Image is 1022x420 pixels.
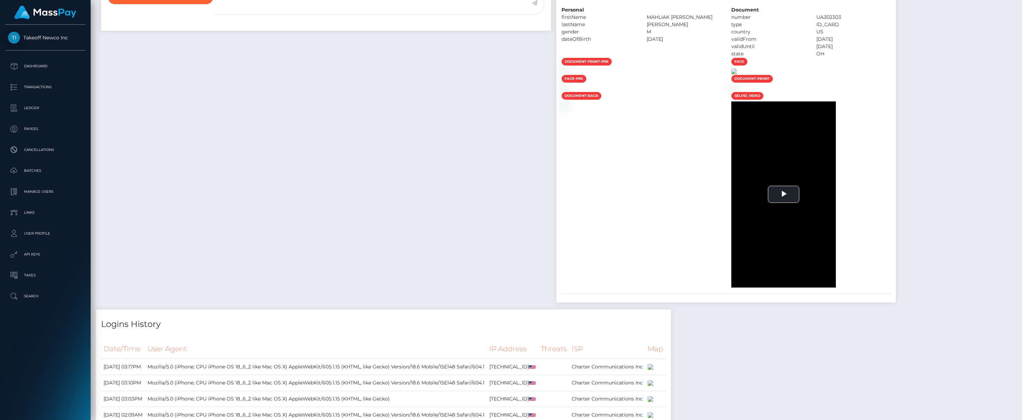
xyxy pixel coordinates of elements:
img: 2fb94281-6eac-40fc-9331-c8646fb50be5 [731,86,737,91]
div: US [811,28,896,36]
p: Batches [8,166,83,176]
div: [DATE] [811,43,896,50]
th: User Agent [145,339,487,359]
p: Links [8,207,83,218]
a: API Keys [5,246,85,263]
th: Date/Time [101,339,145,359]
a: Transactions [5,78,85,96]
div: Video Player [731,101,836,287]
p: Ledger [8,103,83,113]
a: Payees [5,120,85,138]
td: [TECHNICAL_ID] [487,391,538,407]
div: UA302303 [811,14,896,21]
img: 200x100 [648,412,653,418]
div: state [726,50,811,58]
p: Search [8,291,83,301]
th: Threats [538,339,569,359]
td: [DATE] 03:17PM [101,359,145,375]
span: face-pre [562,75,586,83]
td: [TECHNICAL_ID] [487,375,538,391]
img: 166a2207-4df6-4ccf-97e3-7e2c48bd9acd [562,69,567,74]
td: Charter Communications Inc [569,375,645,391]
img: Takeoff Newco Inc [8,32,20,44]
a: Ledger [5,99,85,117]
td: Mozilla/5.0 (iPhone; CPU iPhone OS 18_6_2 like Mac OS X) AppleWebKit/605.1.15 (KHTML, like Gecko) [145,391,487,407]
div: dateOfBirth [556,36,641,43]
img: 200x100 [648,396,653,402]
p: Cancellations [8,145,83,155]
div: [DATE] [811,36,896,43]
p: Taxes [8,270,83,281]
img: us.png [529,413,536,417]
div: type [726,21,811,28]
p: API Keys [8,249,83,260]
div: OH [811,50,896,58]
img: us.png [529,365,536,369]
a: User Profile [5,225,85,242]
div: validFrom [726,36,811,43]
div: gender [556,28,641,36]
td: [DATE] 03:10PM [101,375,145,391]
td: Mozilla/5.0 (iPhone; CPU iPhone OS 18_6_2 like Mac OS X) AppleWebKit/605.1.15 (KHTML, like Gecko)... [145,359,487,375]
p: Manage Users [8,186,83,197]
div: [DATE] [641,36,726,43]
div: firstName [556,14,641,21]
img: 00c41b11-1b1e-4791-b4e3-71eb0f806cd9 [562,86,567,91]
a: Search [5,288,85,305]
p: Transactions [8,82,83,92]
p: Dashboard [8,61,83,71]
img: us.png [529,381,536,385]
img: 200x100 [648,380,653,386]
td: Mozilla/5.0 (iPhone; CPU iPhone OS 18_6_2 like Mac OS X) AppleWebKit/605.1.15 (KHTML, like Gecko)... [145,375,487,391]
span: face [731,58,747,66]
span: document-front [731,75,773,83]
div: number [726,14,811,21]
div: [PERSON_NAME] [641,21,726,28]
img: ddb898ef-7dbe-4733-84c3-a766b9fdcdb0 [562,103,567,108]
a: Manage Users [5,183,85,200]
div: validUntil [726,43,811,50]
img: MassPay Logo [14,6,76,19]
div: lastName [556,21,641,28]
h4: Logins History [101,318,666,330]
span: Takeoff Newco Inc [5,35,85,41]
a: Taxes [5,267,85,284]
td: [DATE] 03:03PM [101,391,145,407]
td: [TECHNICAL_ID] [487,359,538,375]
th: ISP [569,339,645,359]
div: country [726,28,811,36]
div: MAHLIAK [PERSON_NAME] [641,14,726,21]
th: IP Address [487,339,538,359]
img: us.png [529,397,536,401]
td: Charter Communications Inc [569,391,645,407]
span: document-front-pre [562,58,612,66]
strong: Document [731,7,759,13]
span: document-back [562,92,601,100]
div: ID_CARD [811,21,896,28]
a: Cancellations [5,141,85,159]
strong: Personal [562,7,584,13]
a: Links [5,204,85,221]
a: Dashboard [5,58,85,75]
span: selfid_video [731,92,763,100]
p: Payees [8,124,83,134]
button: Play Video [768,186,799,203]
img: 200x100 [648,364,653,370]
td: Charter Communications Inc [569,359,645,375]
a: Batches [5,162,85,180]
p: User Profile [8,228,83,239]
div: M [641,28,726,36]
th: Map [645,339,666,359]
img: a4053511-d68a-42f7-aaba-ab2cf29ede5c [731,69,737,74]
